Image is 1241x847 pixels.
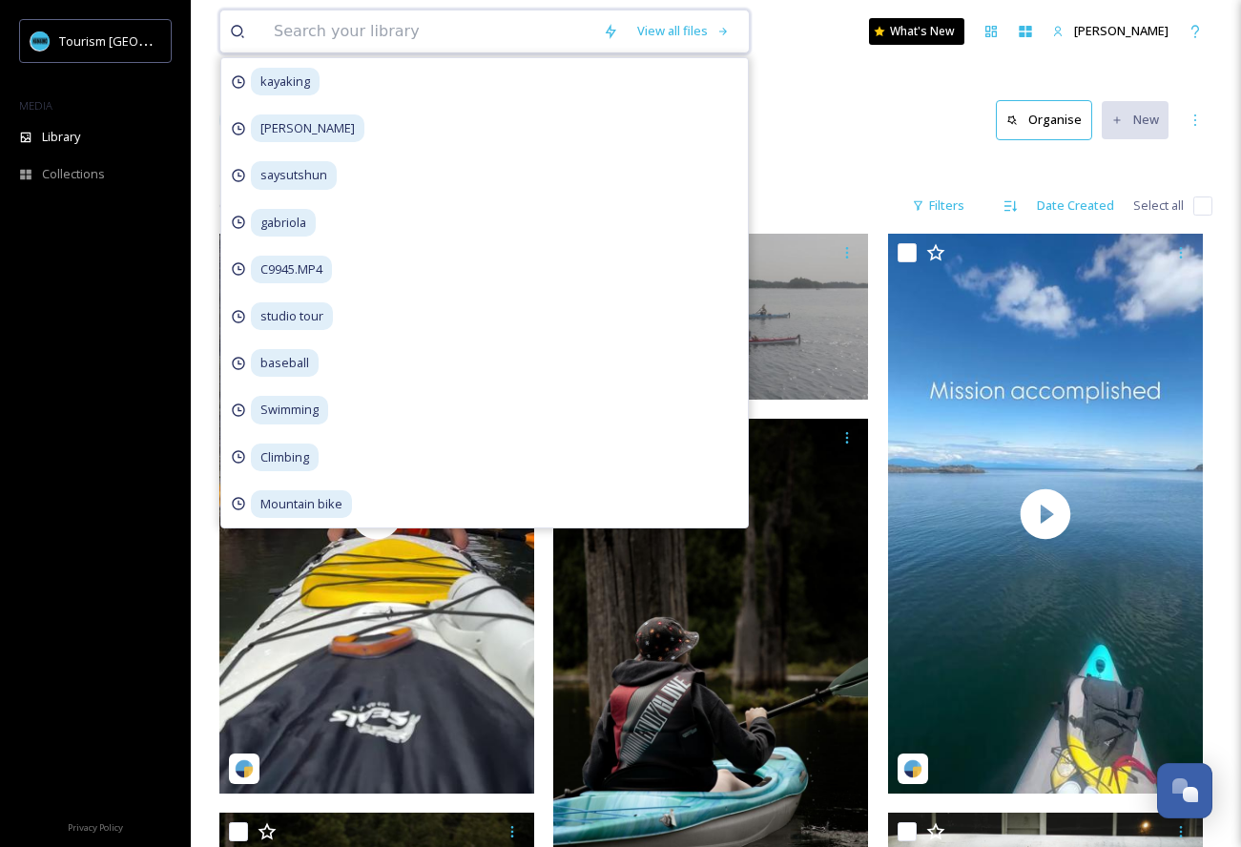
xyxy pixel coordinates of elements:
[190,111,205,126] img: tab_keywords_by_traffic_grey.svg
[1133,196,1184,215] span: Select all
[1027,187,1124,224] div: Date Created
[68,821,123,834] span: Privacy Policy
[628,12,739,50] a: View all files
[251,444,319,471] span: Climbing
[31,50,46,65] img: website_grey.svg
[1074,22,1169,39] span: [PERSON_NAME]
[50,50,210,65] div: Domain: [DOMAIN_NAME]
[251,256,332,283] span: C9945.MP4
[1102,101,1169,138] button: New
[251,349,319,377] span: baseball
[53,31,93,46] div: v 4.0.25
[902,187,974,224] div: Filters
[869,18,964,45] a: What's New
[251,209,316,237] span: gabriola
[235,759,254,778] img: snapsea-logo.png
[42,128,80,146] span: Library
[903,759,922,778] img: snapsea-logo.png
[211,113,321,125] div: Keywords by Traffic
[219,234,534,794] img: thumbnail
[31,31,46,46] img: logo_orange.svg
[251,490,352,518] span: Mountain bike
[251,114,364,142] span: [PERSON_NAME]
[888,234,1203,794] img: thumbnail
[1043,12,1178,50] a: [PERSON_NAME]
[72,113,171,125] div: Domain Overview
[251,396,328,423] span: Swimming
[19,98,52,113] span: MEDIA
[251,161,337,189] span: saysutshun
[52,111,67,126] img: tab_domain_overview_orange.svg
[251,302,333,330] span: studio tour
[996,100,1092,139] button: Organise
[1157,763,1212,818] button: Open Chat
[251,68,320,95] span: kayaking
[59,31,230,50] span: Tourism [GEOGRAPHIC_DATA]
[31,31,50,51] img: tourism_nanaimo_logo.jpeg
[996,100,1102,139] a: Organise
[68,815,123,837] a: Privacy Policy
[219,196,258,215] span: 66 file s
[42,165,105,183] span: Collections
[264,10,593,52] input: Search your library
